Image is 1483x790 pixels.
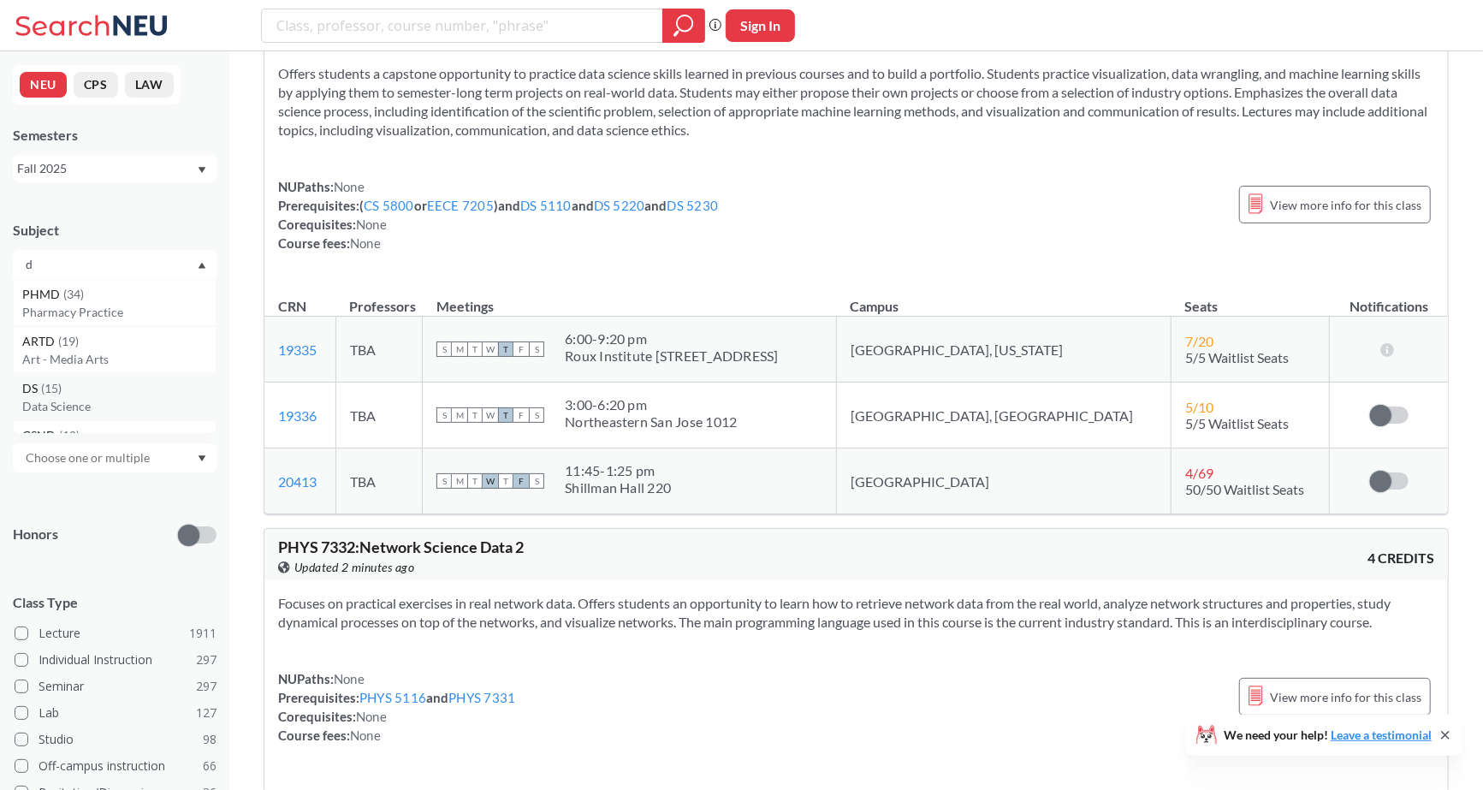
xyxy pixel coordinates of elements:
[483,473,498,489] span: W
[565,462,671,479] div: 11:45 - 1:25 pm
[350,728,381,743] span: None
[1185,481,1304,497] span: 50/50 Waitlist Seats
[498,407,513,423] span: T
[513,407,529,423] span: F
[356,709,387,724] span: None
[278,473,317,490] a: 20413
[837,280,1172,317] th: Campus
[423,280,837,317] th: Meetings
[529,342,544,357] span: S
[17,448,161,468] input: Choose one or multiple
[529,473,544,489] span: S
[498,342,513,357] span: T
[196,650,217,669] span: 297
[513,342,529,357] span: F
[13,443,217,472] div: Dropdown arrow
[334,671,365,686] span: None
[59,428,80,443] span: ( 10 )
[278,342,317,358] a: 19335
[278,177,718,252] div: NUPaths: Prerequisites: ( or ) and and and Corequisites: Course fees:
[1185,333,1213,349] span: 7 / 20
[1330,280,1448,317] th: Notifications
[662,9,705,43] div: magnifying glass
[513,473,529,489] span: F
[483,407,498,423] span: W
[1172,280,1330,317] th: Seats
[15,649,217,671] label: Individual Instruction
[520,198,572,213] a: DS 5110
[198,262,206,269] svg: Dropdown arrow
[452,342,467,357] span: M
[22,398,216,415] p: Data Science
[22,351,216,368] p: Art - Media Arts
[1185,399,1213,415] span: 5 / 10
[22,426,59,445] span: GSND
[359,690,426,705] a: PHYS 5116
[1270,194,1421,216] span: View more info for this class
[294,558,415,577] span: Updated 2 minutes ago
[1185,465,1213,481] span: 4 / 69
[189,624,217,643] span: 1911
[837,317,1172,383] td: [GEOGRAPHIC_DATA], [US_STATE]
[15,622,217,644] label: Lecture
[203,757,217,775] span: 66
[1367,549,1434,567] span: 4 CREDITS
[565,396,738,413] div: 3:00 - 6:20 pm
[17,254,161,275] input: Choose one or multiple
[13,593,217,612] span: Class Type
[198,455,206,462] svg: Dropdown arrow
[483,342,498,357] span: W
[594,198,645,213] a: DS 5220
[335,280,422,317] th: Professors
[20,72,67,98] button: NEU
[198,167,206,174] svg: Dropdown arrow
[15,675,217,698] label: Seminar
[436,407,452,423] span: S
[335,383,422,448] td: TBA
[448,690,515,705] a: PHYS 7331
[22,304,216,321] p: Pharmacy Practice
[275,11,650,40] input: Class, professor, course number, "phrase"
[13,250,217,279] div: Dropdown arrowPHMD(34)Pharmacy PracticeARTD(19)Art - Media ArtsDS(15)Data ScienceGSND(10)Game Sci...
[565,347,779,365] div: Roux Institute [STREET_ADDRESS]
[452,407,467,423] span: M
[467,473,483,489] span: T
[13,155,217,182] div: Fall 2025Dropdown arrow
[278,669,516,745] div: NUPaths: Prerequisites: and Corequisites: Course fees:
[278,297,306,316] div: CRN
[1270,686,1421,708] span: View more info for this class
[15,728,217,751] label: Studio
[13,221,217,240] div: Subject
[334,179,365,194] span: None
[1224,729,1432,741] span: We need your help!
[15,755,217,777] label: Off-campus instruction
[335,317,422,383] td: TBA
[17,159,196,178] div: Fall 2025
[196,677,217,696] span: 297
[58,334,79,348] span: ( 19 )
[467,342,483,357] span: T
[196,704,217,722] span: 127
[467,407,483,423] span: T
[565,479,671,496] div: Shillman Hall 220
[1185,349,1289,365] span: 5/5 Waitlist Seats
[125,72,174,98] button: LAW
[436,473,452,489] span: S
[335,448,422,514] td: TBA
[452,473,467,489] span: M
[673,14,694,38] svg: magnifying glass
[350,235,381,251] span: None
[427,198,494,213] a: EECE 7205
[565,330,779,347] div: 6:00 - 9:20 pm
[278,538,524,556] span: PHYS 7332 : Network Science Data 2
[63,287,84,301] span: ( 34 )
[13,126,217,145] div: Semesters
[22,379,41,398] span: DS
[726,9,795,42] button: Sign In
[565,413,738,431] div: Northeastern San Jose 1012
[837,383,1172,448] td: [GEOGRAPHIC_DATA], [GEOGRAPHIC_DATA]
[1331,728,1432,742] a: Leave a testimonial
[278,64,1434,140] section: Offers students a capstone opportunity to practice data science skills learned in previous course...
[498,473,513,489] span: T
[667,198,719,213] a: DS 5230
